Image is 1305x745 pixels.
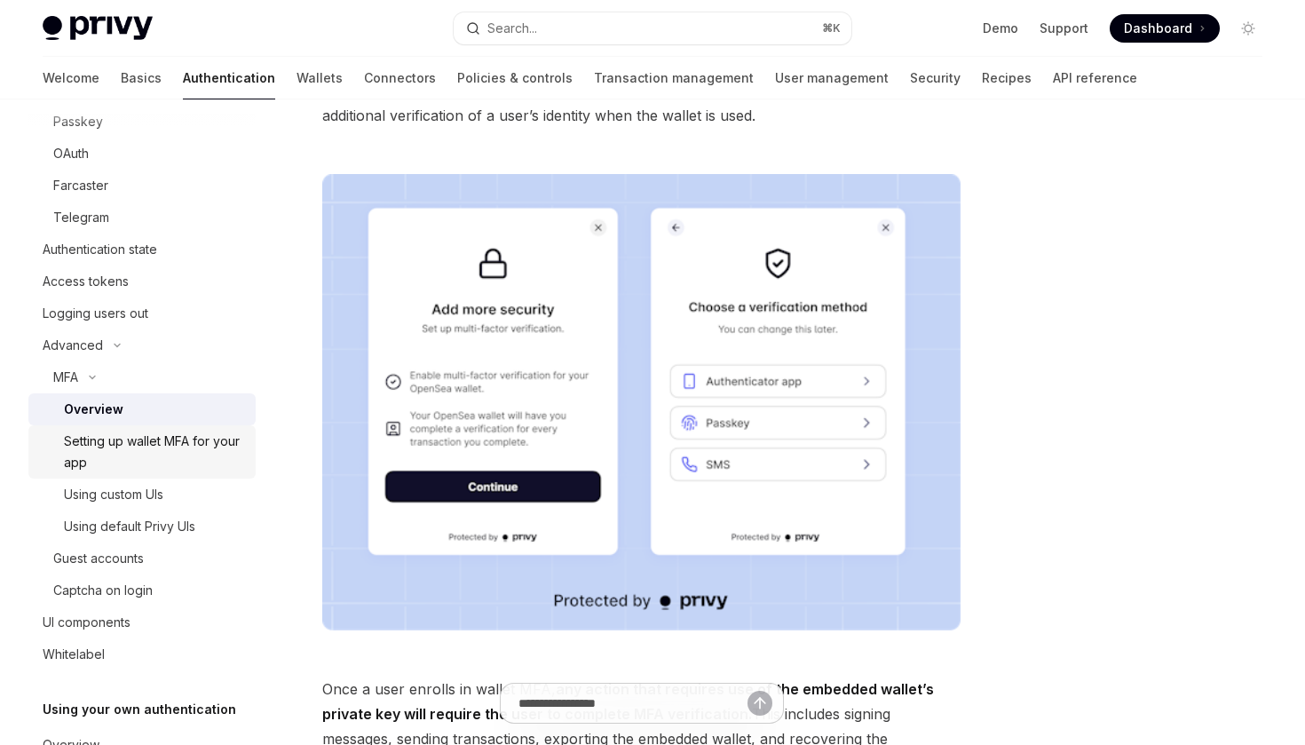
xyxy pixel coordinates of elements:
a: Transaction management [594,57,754,99]
a: Using custom UIs [28,479,256,511]
a: Guest accounts [28,543,256,575]
a: Telegram [28,202,256,234]
a: Dashboard [1110,14,1220,43]
button: Toggle dark mode [1234,14,1262,43]
img: images/MFA.png [322,174,961,630]
a: Farcaster [28,170,256,202]
a: UI components [28,606,256,638]
a: Setting up wallet MFA for your app [28,425,256,479]
a: Connectors [364,57,436,99]
div: Whitelabel [43,644,105,665]
div: UI components [43,612,130,633]
div: Access tokens [43,271,129,292]
div: Using custom UIs [64,484,163,505]
div: Advanced [43,335,103,356]
div: Using default Privy UIs [64,516,195,537]
div: Telegram [53,207,109,228]
a: Logging users out [28,297,256,329]
a: Policies & controls [457,57,573,99]
h5: Using your own authentication [43,699,236,720]
span: ⌘ K [822,21,841,36]
button: MFA [28,361,256,393]
img: light logo [43,16,153,41]
a: Authentication [183,57,275,99]
div: Authentication state [43,239,157,260]
a: Welcome [43,57,99,99]
div: Guest accounts [53,548,144,569]
a: Access tokens [28,266,256,297]
div: Overview [64,399,123,420]
a: Basics [121,57,162,99]
div: Search... [487,18,537,39]
a: Wallets [297,57,343,99]
a: Recipes [982,57,1032,99]
a: Demo [983,20,1018,37]
button: Search...⌘K [454,12,850,44]
div: Logging users out [43,303,148,324]
a: Using default Privy UIs [28,511,256,543]
button: Send message [747,691,772,716]
button: Advanced [28,329,256,361]
div: OAuth [53,143,89,164]
a: OAuth [28,138,256,170]
a: User management [775,57,889,99]
a: Support [1040,20,1088,37]
a: API reference [1053,57,1137,99]
a: Authentication state [28,234,256,266]
a: Whitelabel [28,638,256,670]
div: MFA [53,367,78,388]
a: Captcha on login [28,575,256,606]
input: Ask a question... [518,684,747,723]
span: Dashboard [1124,20,1192,37]
a: Security [910,57,961,99]
div: Setting up wallet MFA for your app [64,431,245,473]
div: Captcha on login [53,580,153,601]
div: Farcaster [53,175,108,196]
a: Overview [28,393,256,425]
